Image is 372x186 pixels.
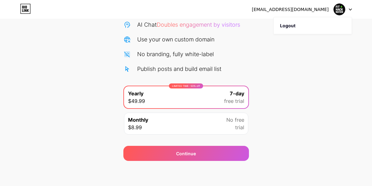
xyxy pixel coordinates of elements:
span: $8.99 [128,124,142,131]
span: Monthly [128,116,148,124]
img: fithacknation [333,3,345,15]
span: free trial [224,97,244,105]
span: No free [226,116,244,124]
div: AI Chat [137,20,240,29]
span: Yearly [128,90,143,97]
li: Logout [274,17,352,34]
div: No branding, fully white-label [137,50,214,58]
div: Use your own custom domain [137,35,214,44]
span: trial [235,124,244,131]
div: Continue [176,150,196,157]
div: Publish posts and build email list [137,65,221,73]
span: $49.99 [128,97,145,105]
div: [EMAIL_ADDRESS][DOMAIN_NAME] [252,6,329,13]
div: LIMITED TIME : 50% off [169,83,203,88]
span: Doubles engagement by visitors [157,21,240,28]
span: 7-day [230,90,244,97]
